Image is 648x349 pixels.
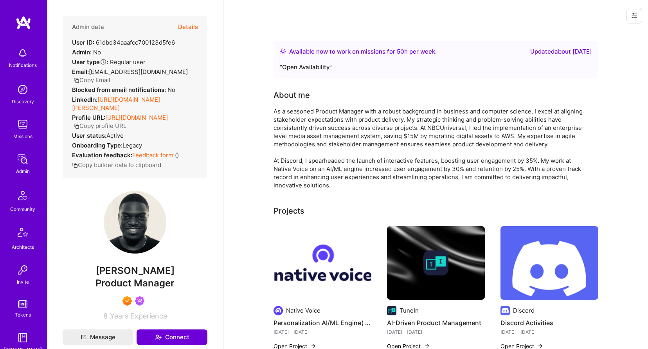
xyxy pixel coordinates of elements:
strong: Onboarding Type: [72,142,122,149]
h4: Admin data [72,23,104,31]
a: [URL][DOMAIN_NAME] [105,114,168,121]
strong: User type : [72,58,108,66]
i: Help [100,58,107,65]
img: Invite [15,262,31,278]
img: teamwork [15,117,31,132]
strong: Evaluation feedback: [72,151,132,159]
img: guide book [15,330,31,345]
strong: Profile URL: [72,114,105,121]
div: Invite [17,278,29,286]
div: Tokens [15,311,31,319]
img: admin teamwork [15,151,31,167]
img: User Avatar [104,191,166,254]
div: Projects [274,205,304,217]
div: Discovery [12,97,34,106]
img: Company logo [387,306,396,315]
div: Regular user [72,58,146,66]
button: Copy builder data to clipboard [72,161,161,169]
img: Discord Activities [500,226,598,300]
h4: Personalization AI/ML Engine( recommendations) [274,318,371,328]
div: [DATE] - [DATE] [500,328,598,336]
span: legacy [122,142,142,149]
a: Feedback form [132,151,173,159]
div: Updated about [DATE] [530,47,592,56]
strong: User status: [72,132,106,139]
img: Company logo [274,306,283,315]
button: Details [178,16,198,38]
img: Architects [13,224,32,243]
strong: Admin: [72,49,92,56]
div: No [72,48,101,56]
span: 8 [103,312,108,320]
div: Native Voice [286,306,320,315]
h4: AI-Driven Product Management [387,318,485,328]
div: No [72,86,175,94]
img: logo [16,16,31,30]
h4: Discord Activities [500,318,598,328]
img: bell [15,45,31,61]
div: Architects [12,243,34,251]
strong: LinkedIn: [72,96,97,103]
div: ( ) [72,151,179,159]
button: Connect [137,329,207,345]
span: [EMAIL_ADDRESS][DOMAIN_NAME] [89,68,188,76]
i: icon Copy [74,123,79,129]
div: [DATE] - [DATE] [387,328,485,336]
img: discovery [15,82,31,97]
strong: User ID: [72,39,94,46]
a: [URL][DOMAIN_NAME][PERSON_NAME] [72,96,160,112]
img: Availability [280,48,286,54]
i: icon Copy [72,162,78,168]
img: arrow-right [537,343,544,349]
img: tokens [18,300,27,308]
i: icon Copy [74,77,79,83]
i: icon Connect [155,334,162,341]
strong: Email: [72,68,89,76]
strong: Blocked from email notifications: [72,86,167,94]
div: Community [10,205,35,213]
img: arrow-right [310,343,317,349]
img: Community [13,186,32,205]
i: icon Mail [81,335,86,340]
button: Copy Email [74,76,110,84]
img: Personalization AI/ML Engine( recommendations) [274,226,371,300]
span: 50 [397,48,404,55]
div: About me [274,89,310,101]
div: Available now to work on missions for h per week . [289,47,437,56]
button: Copy profile URL [74,122,126,130]
span: Active [106,132,124,139]
div: 61dbd34aaafcc700123d5fe6 [72,38,175,47]
div: Missions [13,132,32,140]
div: TuneIn [400,306,419,315]
span: [PERSON_NAME] [63,265,207,277]
div: As a seasoned Product Manager with a robust background in business and computer science, I excel ... [274,107,587,189]
img: Company logo [423,250,448,275]
img: cover [387,226,485,300]
img: Exceptional A.Teamer [122,296,132,306]
span: Product Manager [95,277,175,289]
div: Admin [16,167,30,175]
img: arrow-right [424,343,430,349]
div: Discord [513,306,535,315]
img: Been on Mission [135,296,144,306]
img: Company logo [500,306,510,315]
div: Notifications [9,61,37,69]
span: Years Experience [110,312,167,320]
div: “ Open Availability ” [280,63,592,72]
button: Message [63,329,133,345]
div: [DATE] - [DATE] [274,328,371,336]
